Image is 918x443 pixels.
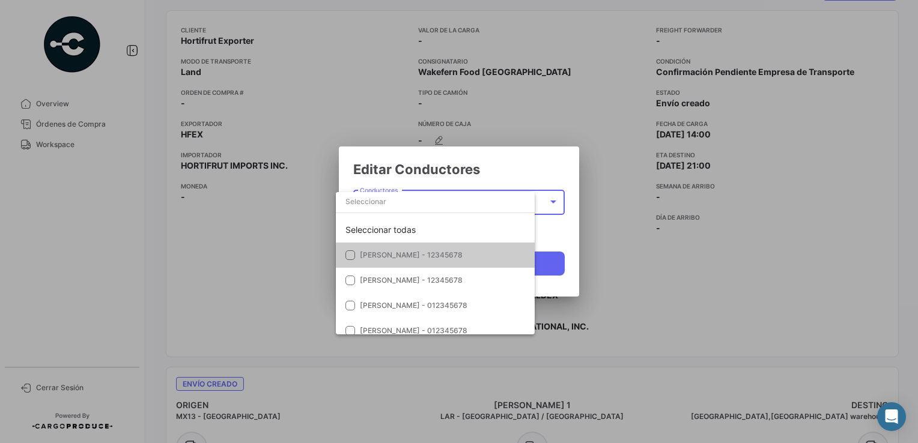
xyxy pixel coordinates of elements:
[877,402,906,431] div: Abrir Intercom Messenger
[360,301,467,310] span: [PERSON_NAME] - 012345678
[360,326,467,335] span: [PERSON_NAME] - 012345678
[336,217,535,243] div: Seleccionar todas
[360,250,463,259] span: [PERSON_NAME] - 12345678
[360,276,463,285] span: [PERSON_NAME] - 12345678
[336,191,535,212] input: dropdown search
